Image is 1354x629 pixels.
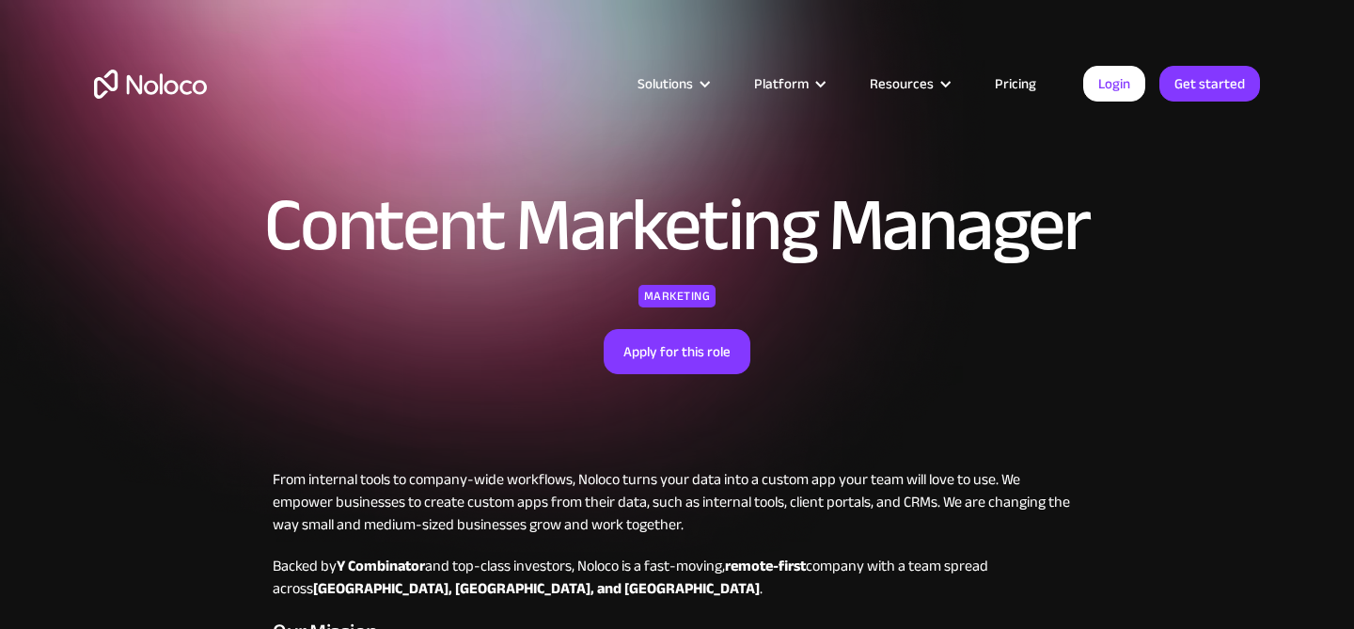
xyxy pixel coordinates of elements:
[604,329,750,374] a: Apply for this role
[870,71,934,96] div: Resources
[754,71,809,96] div: Platform
[638,71,693,96] div: Solutions
[731,71,846,96] div: Platform
[313,574,760,603] strong: [GEOGRAPHIC_DATA], [GEOGRAPHIC_DATA], and [GEOGRAPHIC_DATA]
[1083,66,1145,102] a: Login
[725,552,806,580] strong: remote-first
[846,71,971,96] div: Resources
[614,71,731,96] div: Solutions
[337,552,425,580] strong: Y Combinator
[1159,66,1260,102] a: Get started
[638,285,716,307] div: Marketing
[264,188,1090,263] h1: Content Marketing Manager
[971,71,1060,96] a: Pricing
[94,70,207,99] a: home
[273,555,1081,600] p: Backed by and top-class investors, Noloco is a fast-moving, company with a team spread across .
[273,468,1081,536] p: From internal tools to company-wide workflows, Noloco turns your data into a custom app your team...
